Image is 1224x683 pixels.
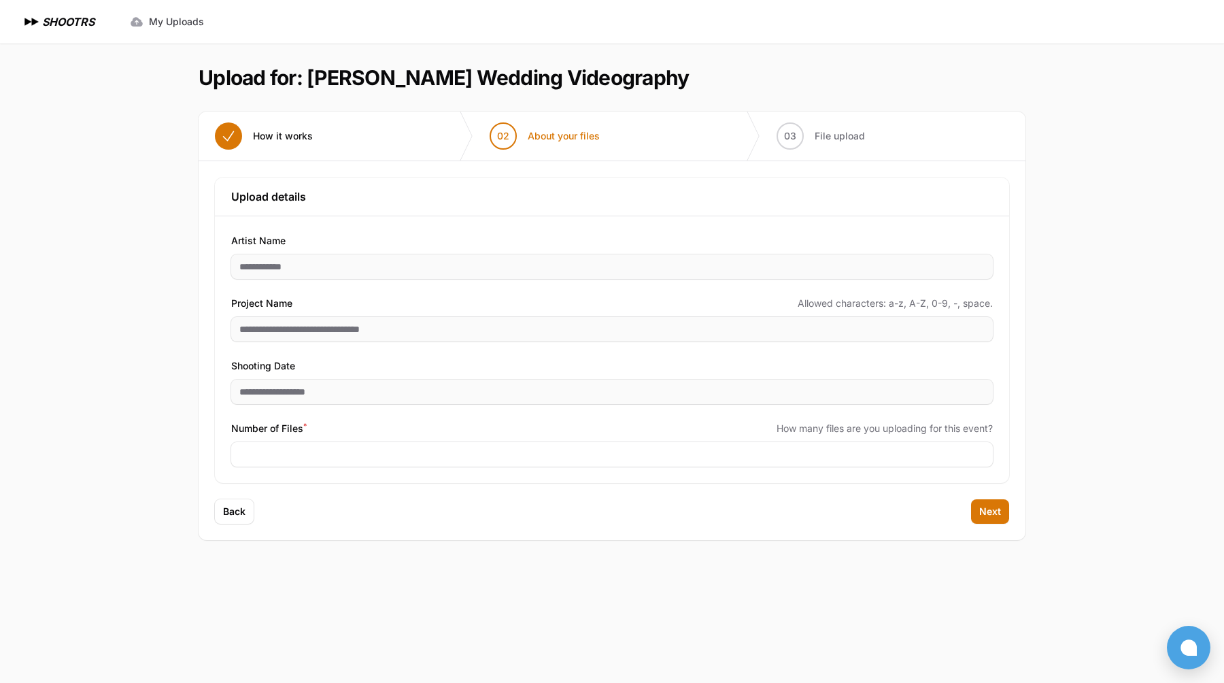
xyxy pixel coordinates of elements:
[199,112,329,161] button: How it works
[784,129,796,143] span: 03
[528,129,600,143] span: About your files
[777,422,993,435] span: How many files are you uploading for this event?
[760,112,881,161] button: 03 File upload
[22,14,95,30] a: SHOOTRS SHOOTRS
[231,233,286,249] span: Artist Name
[231,420,307,437] span: Number of Files
[1167,626,1210,669] button: Open chat window
[231,358,295,374] span: Shooting Date
[42,14,95,30] h1: SHOOTRS
[199,65,689,90] h1: Upload for: [PERSON_NAME] Wedding Videography
[497,129,509,143] span: 02
[149,15,204,29] span: My Uploads
[231,295,292,312] span: Project Name
[231,188,993,205] h3: Upload details
[215,499,254,524] button: Back
[971,499,1009,524] button: Next
[253,129,313,143] span: How it works
[815,129,865,143] span: File upload
[22,14,42,30] img: SHOOTRS
[473,112,616,161] button: 02 About your files
[223,505,245,518] span: Back
[122,10,212,34] a: My Uploads
[979,505,1001,518] span: Next
[798,297,993,310] span: Allowed characters: a-z, A-Z, 0-9, -, space.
